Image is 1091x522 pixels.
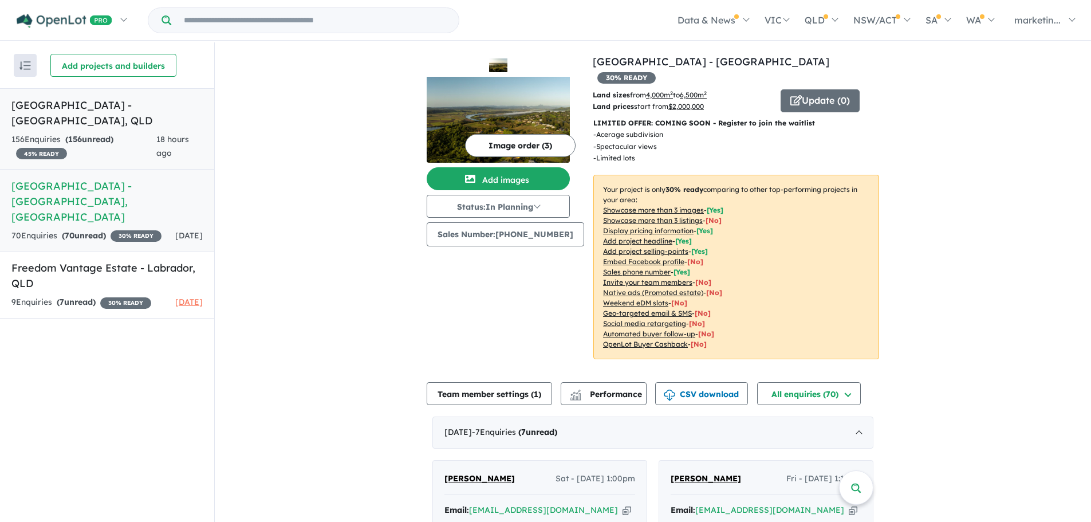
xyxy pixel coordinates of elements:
[603,237,672,245] u: Add project headline
[603,309,692,317] u: Geo-targeted email & SMS
[444,505,469,515] strong: Email:
[655,382,748,405] button: CSV download
[706,216,722,225] span: [ No ]
[707,206,723,214] span: [ Yes ]
[675,237,692,245] span: [ Yes ]
[427,195,570,218] button: Status:In Planning
[689,319,705,328] span: [No]
[11,296,151,309] div: 9 Enquir ies
[432,417,873,449] div: [DATE]
[671,505,695,515] strong: Email:
[431,58,565,72] img: Serramar Estate - Terranora Logo
[695,309,711,317] span: [No]
[561,382,647,405] button: Performance
[603,319,686,328] u: Social media retargeting
[593,102,634,111] b: Land prices
[472,427,557,437] span: - 7 Enquir ies
[570,393,581,401] img: bar-chart.svg
[646,91,673,99] u: 4,000 m
[691,247,708,256] span: [ Yes ]
[427,54,570,163] a: Serramar Estate - Terranora LogoSerramar Estate - Terranora
[671,472,741,486] a: [PERSON_NAME]
[175,297,203,307] span: [DATE]
[62,230,106,241] strong: ( unread)
[671,473,741,484] span: [PERSON_NAME]
[444,473,515,484] span: [PERSON_NAME]
[68,134,82,144] span: 156
[593,129,672,140] p: - Acerage subdivision
[427,167,570,190] button: Add images
[704,90,707,96] sup: 2
[100,297,151,309] span: 30 % READY
[50,54,176,77] button: Add projects and builders
[623,504,631,516] button: Copy
[534,389,538,399] span: 1
[11,133,156,160] div: 156 Enquir ies
[670,90,673,96] sup: 2
[695,505,844,515] a: [EMAIL_ADDRESS][DOMAIN_NAME]
[673,91,707,99] span: to
[17,14,112,28] img: Openlot PRO Logo White
[757,382,861,405] button: All enquiries (70)
[603,268,671,276] u: Sales phone number
[603,340,688,348] u: OpenLot Buyer Cashback
[698,329,714,338] span: [No]
[603,206,704,214] u: Showcase more than 3 images
[706,288,722,297] span: [No]
[695,278,711,286] span: [ No ]
[603,226,694,235] u: Display pricing information
[572,389,642,399] span: Performance
[597,72,656,84] span: 30 % READY
[665,185,703,194] b: 30 % ready
[603,299,668,307] u: Weekend eDM slots
[427,222,584,246] button: Sales Number:[PHONE_NUMBER]
[593,152,672,164] p: - Limited lots
[174,8,456,33] input: Try estate name, suburb, builder or developer
[603,216,703,225] u: Showcase more than 3 listings
[593,55,829,68] a: [GEOGRAPHIC_DATA] - [GEOGRAPHIC_DATA]
[603,247,688,256] u: Add project selling-points
[11,97,203,128] h5: [GEOGRAPHIC_DATA] - [GEOGRAPHIC_DATA] , QLD
[593,101,772,112] p: start from
[465,134,576,157] button: Image order (3)
[668,102,704,111] u: $ 2,000,000
[11,229,162,243] div: 70 Enquir ies
[673,268,690,276] span: [ Yes ]
[570,390,581,396] img: line-chart.svg
[691,340,707,348] span: [No]
[111,230,162,242] span: 30 % READY
[786,472,861,486] span: Fri - [DATE] 1:15pm
[593,117,879,129] p: LIMITED OFFER: COMING SOON - Register to join the waitlist
[19,61,31,70] img: sort.svg
[664,390,675,401] img: download icon
[603,257,684,266] u: Embed Facebook profile
[593,141,672,152] p: - Spectacular views
[11,260,203,291] h5: Freedom Vantage Estate - Labrador , QLD
[593,91,630,99] b: Land sizes
[680,91,707,99] u: 6,500 m
[671,299,687,307] span: [No]
[1014,14,1061,26] span: marketin...
[593,175,879,359] p: Your project is only comparing to other top-performing projects in your area: - - - - - - - - - -...
[781,89,860,112] button: Update (0)
[518,427,557,437] strong: ( unread)
[444,472,515,486] a: [PERSON_NAME]
[521,427,526,437] span: 7
[603,329,695,338] u: Automated buyer follow-up
[469,505,618,515] a: [EMAIL_ADDRESS][DOMAIN_NAME]
[556,472,635,486] span: Sat - [DATE] 1:00pm
[156,134,189,158] span: 18 hours ago
[427,382,552,405] button: Team member settings (1)
[593,89,772,101] p: from
[603,288,703,297] u: Native ads (Promoted estate)
[687,257,703,266] span: [ No ]
[16,148,67,159] span: 45 % READY
[696,226,713,235] span: [ Yes ]
[65,230,74,241] span: 70
[57,297,96,307] strong: ( unread)
[603,278,692,286] u: Invite your team members
[849,504,857,516] button: Copy
[11,178,203,225] h5: [GEOGRAPHIC_DATA] - [GEOGRAPHIC_DATA] , [GEOGRAPHIC_DATA]
[60,297,64,307] span: 7
[427,77,570,163] img: Serramar Estate - Terranora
